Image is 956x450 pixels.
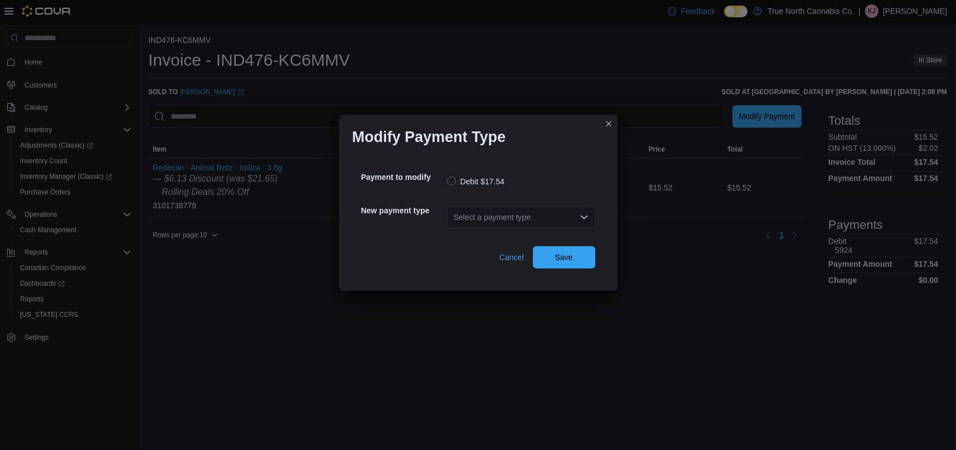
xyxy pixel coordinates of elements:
[447,175,504,188] label: Debit $17.54
[352,128,506,146] h1: Modify Payment Type
[533,246,595,268] button: Save
[361,166,445,188] h5: Payment to modify
[602,117,615,130] button: Closes this modal window
[499,252,524,263] span: Cancel
[555,252,573,263] span: Save
[361,199,445,222] h5: New payment type
[454,211,455,224] input: Accessible screen reader label
[580,213,589,222] button: Open list of options
[495,246,528,268] button: Cancel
